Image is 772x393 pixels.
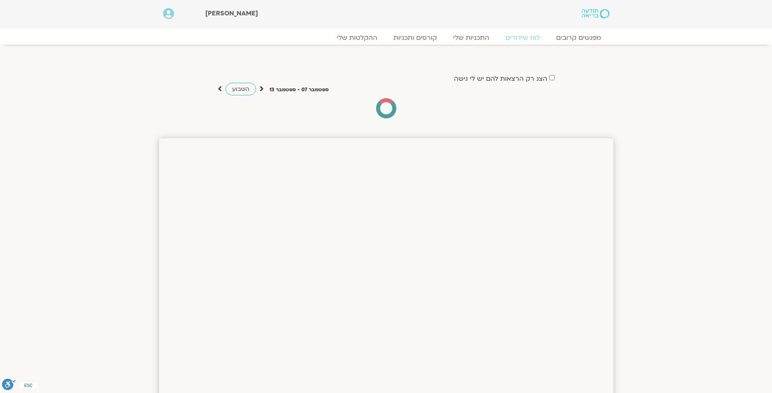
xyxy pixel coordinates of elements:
[454,75,547,82] label: הצג רק הרצאות להם יש לי גישה
[232,85,249,93] span: השבוע
[445,34,497,42] a: התכניות שלי
[163,34,609,42] nav: Menu
[548,34,609,42] a: מפגשים קרובים
[269,86,329,94] p: ספטמבר 07 - ספטמבר 13
[226,83,256,95] a: השבוע
[329,34,385,42] a: ההקלטות שלי
[497,34,548,42] a: לוח שידורים
[385,34,445,42] a: קורסים ותכניות
[205,9,258,18] span: [PERSON_NAME]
